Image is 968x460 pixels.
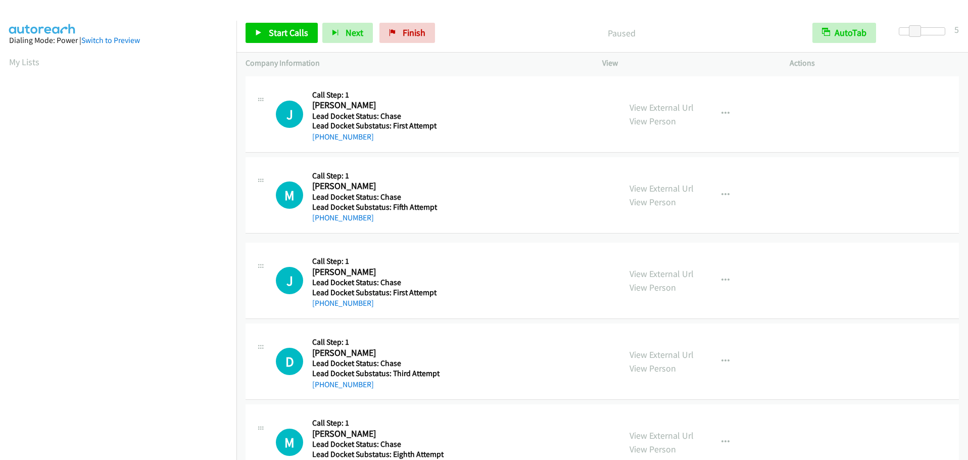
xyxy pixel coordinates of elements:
h5: Call Step: 1 [312,256,444,266]
h1: J [276,101,303,128]
a: View Person [630,196,676,208]
p: View [602,57,771,69]
span: Next [346,27,363,38]
a: [PHONE_NUMBER] [312,213,374,222]
h5: Call Step: 1 [312,337,444,347]
a: Switch to Preview [81,35,140,45]
h2: [PERSON_NAME] [312,347,444,359]
a: Start Calls [246,23,318,43]
h5: Lead Docket Substatus: First Attempt [312,121,444,131]
h5: Lead Docket Substatus: Third Attempt [312,369,444,379]
h2: [PERSON_NAME] [312,428,444,440]
p: Actions [790,57,959,69]
h1: J [276,267,303,294]
h5: Call Step: 1 [312,171,444,181]
a: View External Url [630,268,694,280]
h5: Call Step: 1 [312,90,444,100]
a: View External Url [630,349,694,360]
div: 5 [954,23,959,36]
div: The call is yet to be attempted [276,348,303,375]
a: View External Url [630,430,694,441]
h5: Lead Docket Substatus: Eighth Attempt [312,449,444,459]
a: View Person [630,282,676,293]
a: [PHONE_NUMBER] [312,132,374,142]
a: View External Url [630,182,694,194]
h5: Lead Docket Substatus: First Attempt [312,288,444,298]
a: View Person [630,362,676,374]
button: Next [322,23,373,43]
h2: [PERSON_NAME] [312,180,444,192]
h5: Lead Docket Substatus: Fifth Attempt [312,202,444,212]
a: View External Url [630,102,694,113]
h2: [PERSON_NAME] [312,100,444,111]
span: Start Calls [269,27,308,38]
h1: D [276,348,303,375]
h5: Lead Docket Status: Chase [312,111,444,121]
span: Finish [403,27,425,38]
h2: [PERSON_NAME] [312,266,444,278]
div: Dialing Mode: Power | [9,34,227,47]
a: View Person [630,443,676,455]
h5: Lead Docket Status: Chase [312,358,444,369]
p: Paused [449,26,794,40]
a: [PHONE_NUMBER] [312,298,374,308]
h5: Lead Docket Status: Chase [312,278,444,288]
a: [PHONE_NUMBER] [312,380,374,389]
h1: M [276,429,303,456]
h5: Call Step: 1 [312,418,444,428]
h5: Lead Docket Status: Chase [312,192,444,202]
h5: Lead Docket Status: Chase [312,439,444,449]
a: View Person [630,115,676,127]
button: AutoTab [812,23,876,43]
iframe: Resource Center [939,190,968,270]
p: Company Information [246,57,584,69]
a: My Lists [9,56,39,68]
a: Finish [379,23,435,43]
div: The call is yet to be attempted [276,429,303,456]
h1: M [276,181,303,209]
